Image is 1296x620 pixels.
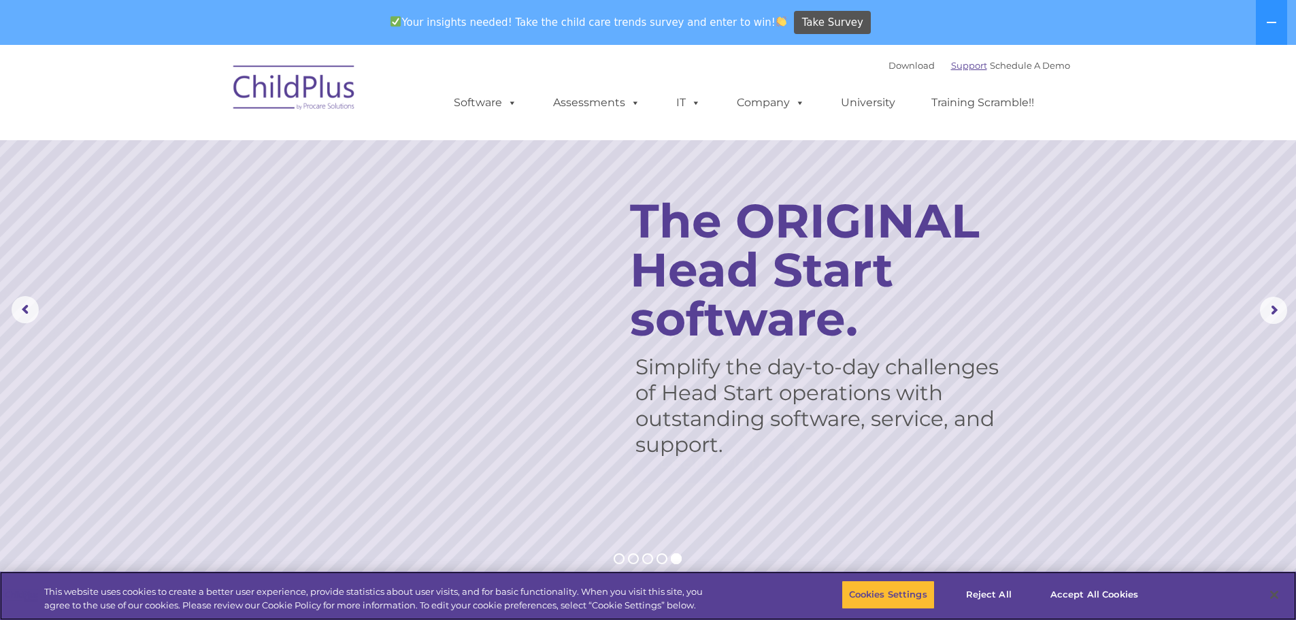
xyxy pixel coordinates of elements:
a: Take Survey [794,11,871,35]
a: Assessments [539,89,654,116]
a: Learn More [632,439,797,483]
rs-layer: Simplify the day-to-day challenges of Head Start operations with outstanding software, service, a... [635,354,1015,457]
a: Support [951,60,987,71]
a: Software [440,89,531,116]
span: Phone number [189,146,247,156]
a: Schedule A Demo [990,60,1070,71]
img: 👏 [776,16,786,27]
a: University [827,89,909,116]
a: Download [888,60,935,71]
div: This website uses cookies to create a better user experience, provide statistics about user visit... [44,585,713,612]
button: Cookies Settings [842,581,935,609]
span: Take Survey [802,11,863,35]
button: Reject All [946,581,1031,609]
span: Your insights needed! Take the child care trends survey and enter to win! [385,9,793,35]
font: | [888,60,1070,71]
img: ChildPlus by Procare Solutions [227,56,363,124]
a: Company [723,89,818,116]
a: IT [663,89,714,116]
span: Last name [189,90,231,100]
a: Training Scramble!! [918,89,1048,116]
button: Accept All Cookies [1043,581,1146,609]
img: ✅ [391,16,401,27]
button: Close [1259,580,1289,610]
rs-layer: The ORIGINAL Head Start software. [630,196,1035,343]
